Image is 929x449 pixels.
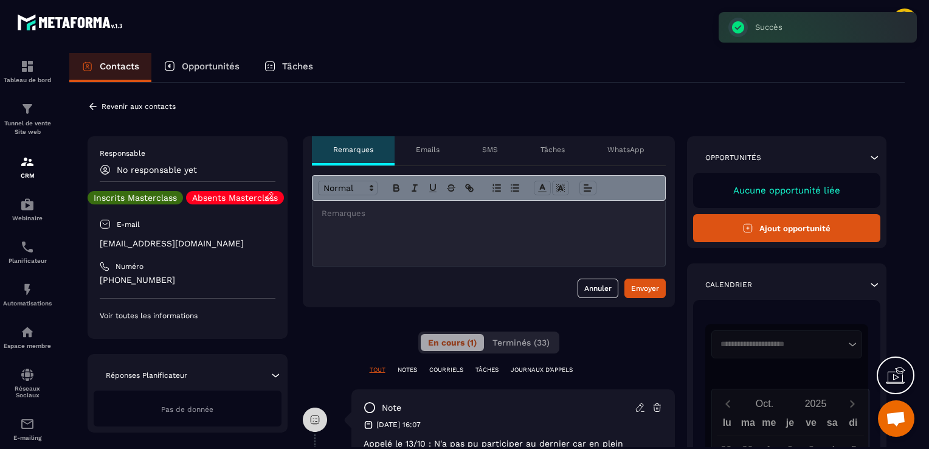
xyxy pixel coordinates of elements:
[192,193,278,202] p: Absents Masterclass
[117,165,197,175] p: No responsable yet
[511,366,573,374] p: JOURNAUX D'APPELS
[3,434,52,441] p: E-mailing
[3,358,52,408] a: social-networksocial-networkRéseaux Sociaux
[182,61,240,72] p: Opportunités
[20,102,35,116] img: formation
[20,155,35,169] img: formation
[3,92,52,145] a: formationformationTunnel de vente Site web
[3,50,52,92] a: formationformationTableau de bord
[416,145,440,155] p: Emails
[3,172,52,179] p: CRM
[3,119,52,136] p: Tunnel de vente Site web
[376,420,421,430] p: [DATE] 16:07
[607,145,644,155] p: WhatsApp
[100,148,275,158] p: Responsable
[421,334,484,351] button: En cours (1)
[475,366,499,374] p: TÂCHES
[492,338,550,347] span: Terminés (33)
[482,145,498,155] p: SMS
[540,145,565,155] p: Tâches
[100,274,275,286] p: [PHONE_NUMBER]
[20,325,35,339] img: automations
[333,145,373,155] p: Remarques
[428,338,477,347] span: En cours (1)
[3,385,52,399] p: Réseaux Sociaux
[878,400,914,437] div: Ouvrir le chat
[102,102,176,111] p: Revenir aux contacts
[20,417,35,431] img: email
[578,279,618,298] button: Annuler
[116,262,143,271] p: Numéro
[705,280,752,290] p: Calendrier
[282,61,313,72] p: Tâches
[20,367,35,382] img: social-network
[20,240,35,254] img: scheduler
[20,197,35,212] img: automations
[3,188,52,231] a: automationsautomationsWebinaire
[3,145,52,188] a: formationformationCRM
[3,273,52,316] a: automationsautomationsAutomatisations
[3,231,52,273] a: schedulerschedulerPlanificateur
[429,366,463,374] p: COURRIELS
[69,53,151,82] a: Contacts
[100,238,275,249] p: [EMAIL_ADDRESS][DOMAIN_NAME]
[3,77,52,83] p: Tableau de bord
[100,61,139,72] p: Contacts
[117,220,140,229] p: E-mail
[151,53,252,82] a: Opportunités
[3,257,52,264] p: Planificateur
[370,366,385,374] p: TOUT
[20,59,35,74] img: formation
[20,282,35,297] img: automations
[252,53,325,82] a: Tâches
[624,279,666,298] button: Envoyer
[705,153,761,162] p: Opportunités
[17,11,126,33] img: logo
[382,402,401,414] p: note
[398,366,417,374] p: NOTES
[3,316,52,358] a: automationsautomationsEspace membre
[3,300,52,307] p: Automatisations
[161,405,213,414] span: Pas de donnée
[693,214,881,242] button: Ajout opportunité
[485,334,557,351] button: Terminés (33)
[106,371,187,380] p: Réponses Planificateur
[705,185,869,196] p: Aucune opportunité liée
[94,193,177,202] p: Inscrits Masterclass
[631,282,659,294] div: Envoyer
[100,311,275,321] p: Voir toutes les informations
[3,343,52,349] p: Espace membre
[3,215,52,221] p: Webinaire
